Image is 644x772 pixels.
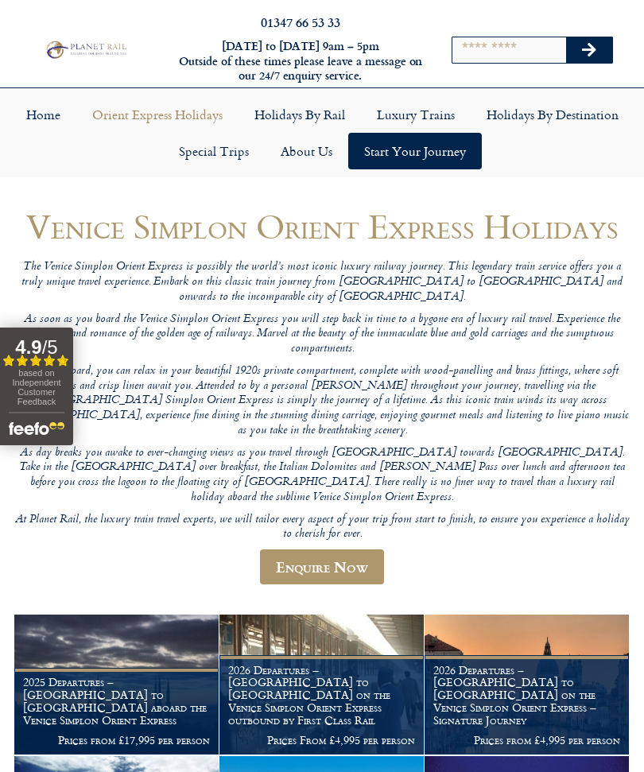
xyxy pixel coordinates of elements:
[425,615,629,755] img: Orient Express Special Venice compressed
[14,446,630,506] p: As day breaks you awake to ever-changing views as you travel through [GEOGRAPHIC_DATA] towards [G...
[43,39,129,60] img: Planet Rail Train Holidays Logo
[260,549,384,584] a: Enquire Now
[76,96,239,133] a: Orient Express Holidays
[219,615,425,755] a: 2026 Departures – [GEOGRAPHIC_DATA] to [GEOGRAPHIC_DATA] on the Venice Simplon Orient Express out...
[361,96,471,133] a: Luxury Trains
[14,364,630,438] p: Once on board, you can relax in your beautiful 1920s private compartment, complete with wood-pane...
[348,133,482,169] a: Start your Journey
[425,615,630,755] a: 2026 Departures – [GEOGRAPHIC_DATA] to [GEOGRAPHIC_DATA] on the Venice Simplon Orient Express – S...
[433,664,620,727] h1: 2026 Departures – [GEOGRAPHIC_DATA] to [GEOGRAPHIC_DATA] on the Venice Simplon Orient Express – S...
[8,96,636,169] nav: Menu
[23,676,210,726] h1: 2025 Departures – [GEOGRAPHIC_DATA] to [GEOGRAPHIC_DATA] aboard the Venice Simplon Orient Express
[471,96,634,133] a: Holidays by Destination
[228,734,415,747] p: Prices From £4,995 per person
[14,312,630,357] p: As soon as you board the Venice Simplon Orient Express you will step back in time to a bygone era...
[10,96,76,133] a: Home
[23,734,210,747] p: Prices from £17,995 per person
[433,734,620,747] p: Prices from £4,995 per person
[566,37,612,63] button: Search
[265,133,348,169] a: About Us
[176,39,425,83] h6: [DATE] to [DATE] 9am – 5pm Outside of these times please leave a message on our 24/7 enquiry serv...
[14,615,219,755] a: 2025 Departures – [GEOGRAPHIC_DATA] to [GEOGRAPHIC_DATA] aboard the Venice Simplon Orient Express...
[239,96,361,133] a: Holidays by Rail
[261,13,340,31] a: 01347 66 53 33
[14,260,630,305] p: The Venice Simplon Orient Express is possibly the world’s most iconic luxury railway journey. Thi...
[228,664,415,727] h1: 2026 Departures – [GEOGRAPHIC_DATA] to [GEOGRAPHIC_DATA] on the Venice Simplon Orient Express out...
[14,513,630,542] p: At Planet Rail, the luxury train travel experts, we will tailor every aspect of your trip from st...
[163,133,265,169] a: Special Trips
[14,208,630,245] h1: Venice Simplon Orient Express Holidays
